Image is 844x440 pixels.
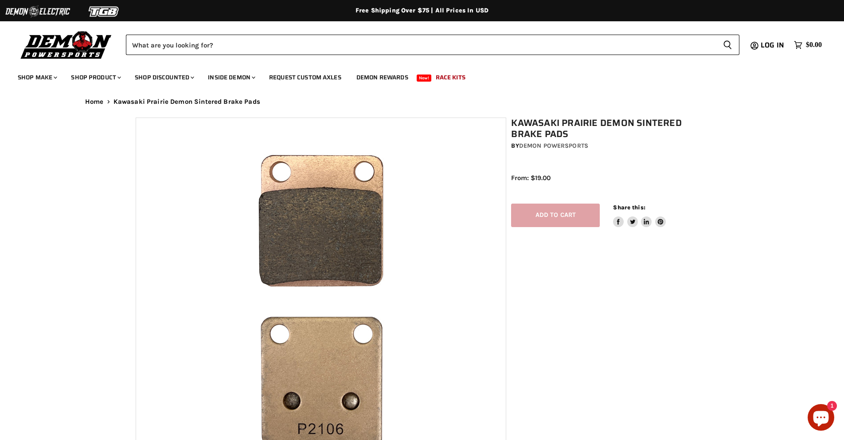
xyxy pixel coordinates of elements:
[11,65,820,86] ul: Main menu
[71,3,137,20] img: TGB Logo 2
[805,404,837,433] inbox-online-store-chat: Shopify online store chat
[511,118,713,140] h1: Kawasaki Prairie Demon Sintered Brake Pads
[761,39,784,51] span: Log in
[11,68,63,86] a: Shop Make
[201,68,261,86] a: Inside Demon
[126,35,739,55] form: Product
[789,39,826,51] a: $0.00
[85,98,104,106] a: Home
[350,68,415,86] a: Demon Rewards
[67,7,777,15] div: Free Shipping Over $75 | All Prices In USD
[126,35,716,55] input: Search
[67,98,777,106] nav: Breadcrumbs
[417,75,432,82] span: New!
[613,204,645,211] span: Share this:
[64,68,126,86] a: Shop Product
[757,41,789,49] a: Log in
[511,174,551,182] span: From: $19.00
[128,68,199,86] a: Shop Discounted
[4,3,71,20] img: Demon Electric Logo 2
[511,141,713,151] div: by
[262,68,348,86] a: Request Custom Axles
[613,204,666,227] aside: Share this:
[113,98,260,106] span: Kawasaki Prairie Demon Sintered Brake Pads
[716,35,739,55] button: Search
[429,68,472,86] a: Race Kits
[519,142,588,149] a: Demon Powersports
[806,41,822,49] span: $0.00
[18,29,115,60] img: Demon Powersports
